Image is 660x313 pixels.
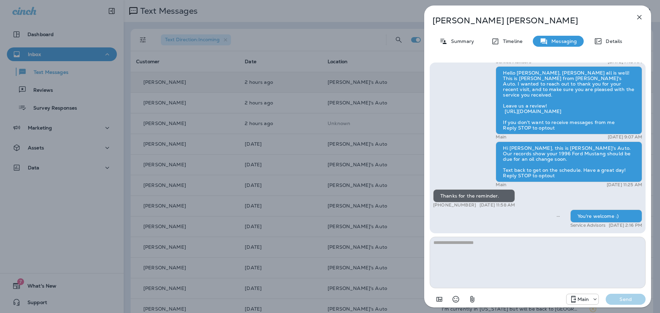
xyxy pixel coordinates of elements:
[602,38,622,44] p: Details
[433,189,515,202] div: Thanks for the reminder.
[496,134,506,140] p: Main
[449,292,463,306] button: Select an emoji
[448,38,474,44] p: Summary
[548,38,577,44] p: Messaging
[570,223,605,228] p: Service Advisors
[433,202,476,208] p: [PHONE_NUMBER]
[566,295,599,303] div: +1 (941) 231-4423
[607,182,642,188] p: [DATE] 11:25 AM
[480,202,515,208] p: [DATE] 11:58 AM
[557,213,560,219] span: Sent
[496,182,506,188] p: Main
[608,134,642,140] p: [DATE] 9:07 AM
[570,210,642,223] div: You're welcome :)
[496,66,642,134] div: Hello [PERSON_NAME], [PERSON_NAME] all is well! This is [PERSON_NAME] from [PERSON_NAME]'s Auto. ...
[609,223,642,228] p: [DATE] 2:16 PM
[496,142,642,182] div: Hi [PERSON_NAME], this is [PERSON_NAME]'s Auto. Our records show your 1996 Ford Mustang should be...
[432,16,620,25] p: [PERSON_NAME] [PERSON_NAME]
[499,38,522,44] p: Timeline
[432,292,446,306] button: Add in a premade template
[577,297,589,302] p: Main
